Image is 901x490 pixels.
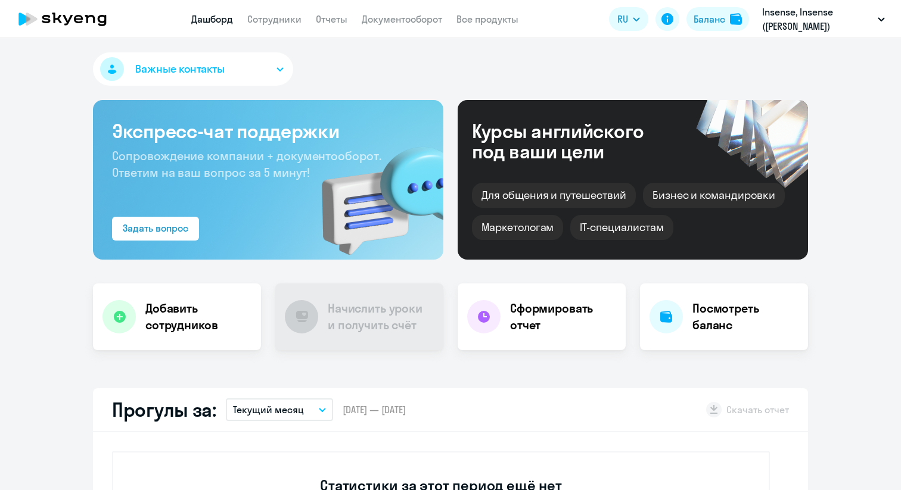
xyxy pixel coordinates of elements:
[316,13,347,25] a: Отчеты
[730,13,742,25] img: balance
[692,300,799,333] h4: Посмотреть баланс
[472,183,636,208] div: Для общения и путешествий
[123,221,188,235] div: Задать вопрос
[694,12,725,26] div: Баланс
[456,13,518,25] a: Все продукты
[233,402,304,417] p: Текущий месяц
[112,398,216,422] h2: Прогулы за:
[472,121,676,161] div: Курсы английского под ваши цели
[135,61,225,77] span: Важные контакты
[112,217,199,241] button: Задать вопрос
[145,300,251,333] h4: Добавить сотрудников
[617,12,628,26] span: RU
[570,215,673,240] div: IT-специалистам
[226,398,333,421] button: Текущий месяц
[762,5,873,33] p: Insense, Insense ([PERSON_NAME])
[362,13,442,25] a: Документооборот
[643,183,785,208] div: Бизнес и командировки
[247,13,302,25] a: Сотрудники
[112,148,381,180] span: Сопровождение компании + документооборот. Ответим на ваш вопрос за 5 минут!
[510,300,616,333] h4: Сформировать отчет
[343,403,406,416] span: [DATE] — [DATE]
[93,52,293,86] button: Важные контакты
[472,215,563,240] div: Маркетологам
[609,7,648,31] button: RU
[305,126,443,260] img: bg-img
[686,7,749,31] button: Балансbalance
[112,119,424,143] h3: Экспресс-чат поддержки
[328,300,431,333] h4: Начислить уроки и получить счёт
[191,13,233,25] a: Дашборд
[756,5,891,33] button: Insense, Insense ([PERSON_NAME])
